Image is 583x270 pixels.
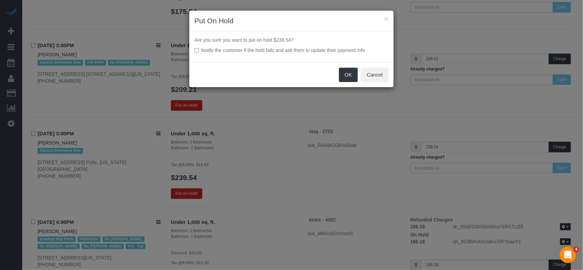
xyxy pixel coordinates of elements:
[339,68,358,82] button: OK
[361,68,389,82] button: Cancel
[384,15,389,22] button: ×
[194,16,389,26] h3: Put On Hold
[189,11,394,87] sui-modal: Put On Hold
[574,247,579,252] span: 4
[560,247,576,263] iframe: Intercom live chat
[194,37,294,43] span: Are you sure you want to put on hold $239.54?
[194,48,199,53] input: Notify the customer if the hold fails and ask them to update their payment info
[194,47,389,54] label: Notify the customer if the hold fails and ask them to update their payment info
